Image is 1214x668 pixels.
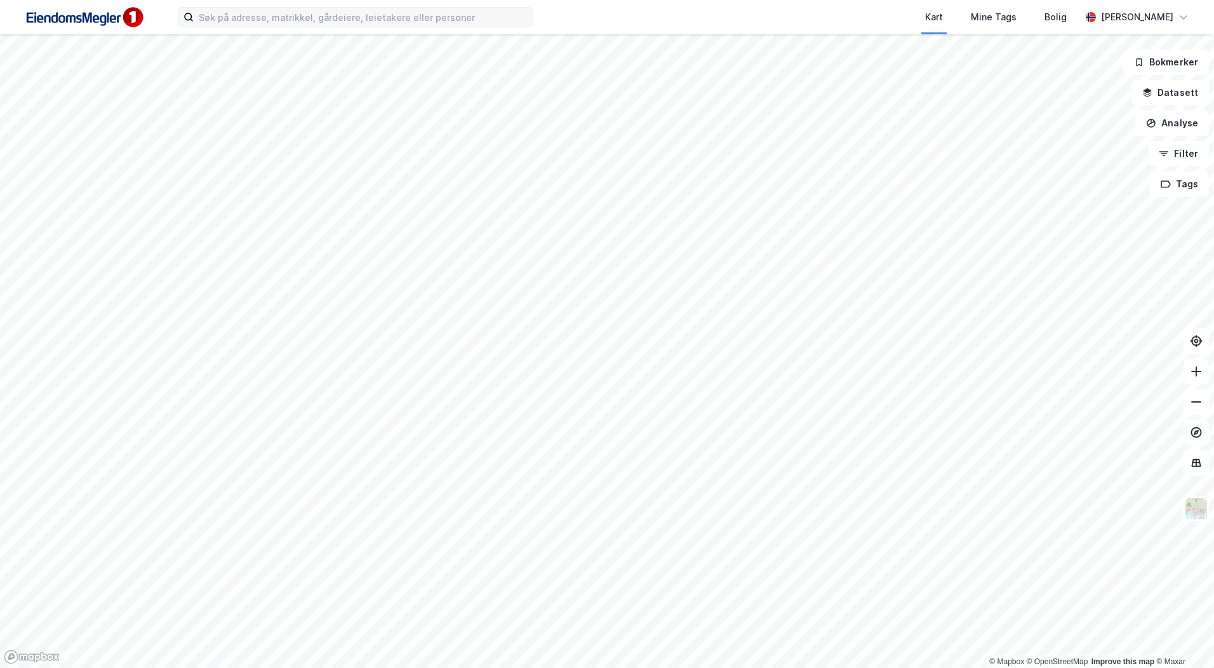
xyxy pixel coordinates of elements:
iframe: Chat Widget [1151,607,1214,668]
img: Z [1184,497,1208,521]
button: Filter [1148,141,1209,166]
div: Mine Tags [971,10,1017,25]
a: OpenStreetMap [1027,657,1088,666]
div: Bolig [1044,10,1067,25]
img: F4PB6Px+NJ5v8B7XTbfpPpyloAAAAASUVORK5CYII= [20,3,147,32]
div: Kontrollprogram for chat [1151,607,1214,668]
div: Kart [925,10,943,25]
button: Bokmerker [1123,50,1209,75]
button: Analyse [1135,110,1209,136]
a: Improve this map [1091,657,1154,666]
div: [PERSON_NAME] [1101,10,1173,25]
button: Datasett [1131,80,1209,105]
a: Mapbox [989,657,1024,666]
button: Tags [1150,171,1209,197]
input: Søk på adresse, matrikkel, gårdeiere, leietakere eller personer [194,8,533,27]
a: Mapbox homepage [4,650,60,664]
